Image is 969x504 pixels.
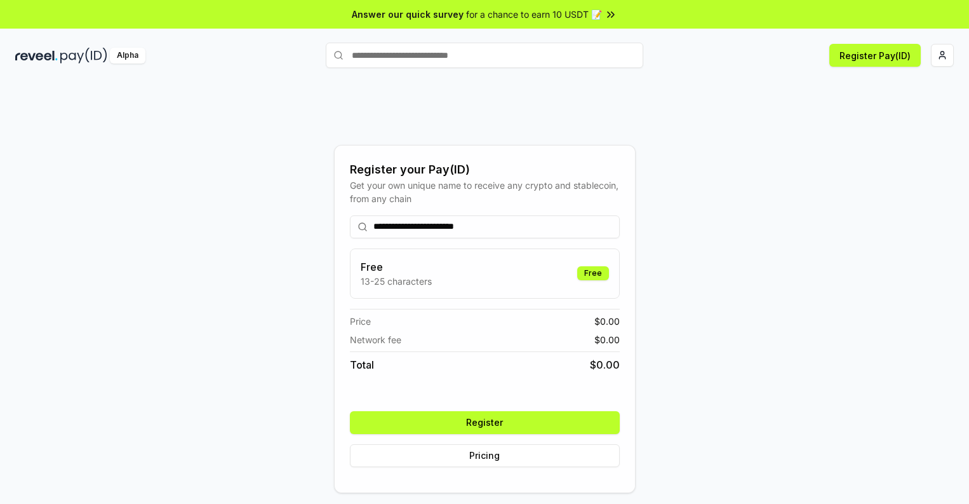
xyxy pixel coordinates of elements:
[590,357,620,372] span: $ 0.00
[361,275,432,288] p: 13-25 characters
[350,179,620,205] div: Get your own unique name to receive any crypto and stablecoin, from any chain
[350,333,401,346] span: Network fee
[577,266,609,280] div: Free
[594,315,620,328] span: $ 0.00
[60,48,107,64] img: pay_id
[466,8,602,21] span: for a chance to earn 10 USDT 📝
[350,444,620,467] button: Pricing
[350,357,374,372] span: Total
[594,333,620,346] span: $ 0.00
[361,259,432,275] h3: Free
[350,411,620,434] button: Register
[829,44,921,67] button: Register Pay(ID)
[15,48,58,64] img: reveel_dark
[110,48,145,64] div: Alpha
[350,315,371,328] span: Price
[352,8,464,21] span: Answer our quick survey
[350,161,620,179] div: Register your Pay(ID)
